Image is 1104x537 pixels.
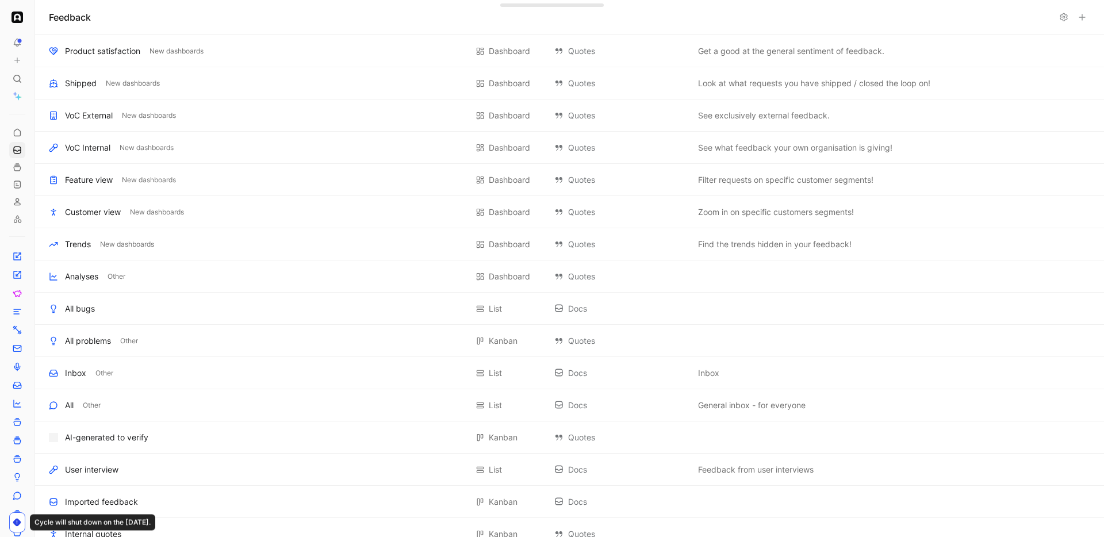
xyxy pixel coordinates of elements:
[696,463,816,477] button: Feedback from user interviews
[65,141,110,155] div: VoC Internal
[120,142,174,154] span: New dashboards
[489,334,517,348] div: Kanban
[103,78,162,89] button: New dashboards
[554,76,687,90] div: Quotes
[100,239,154,250] span: New dashboards
[489,302,502,316] div: List
[35,164,1104,196] div: Feature viewNew dashboardsDashboard QuotesFilter requests on specific customer segments!View actions
[65,76,97,90] div: Shipped
[122,110,176,121] span: New dashboards
[65,495,138,509] div: Imported feedback
[489,237,530,251] div: Dashboard
[698,109,830,122] span: See exclusively external feedback.
[554,398,687,412] div: Docs
[65,44,140,58] div: Product satisfaction
[80,400,103,411] button: Other
[489,141,530,155] div: Dashboard
[698,141,892,155] span: See what feedback your own organisation is giving!
[696,366,722,380] button: Inbox
[65,270,98,283] div: Analyses
[35,454,1104,486] div: User interviewList DocsFeedback from user interviewsView actions
[698,398,806,412] span: General inbox - for everyone
[120,335,138,347] span: Other
[554,237,687,251] div: Quotes
[83,400,101,411] span: Other
[489,270,530,283] div: Dashboard
[35,228,1104,260] div: TrendsNew dashboardsDashboard QuotesFind the trends hidden in your feedback!View actions
[696,173,876,187] button: Filter requests on specific customer segments!
[120,110,178,121] button: New dashboards
[9,9,25,25] button: Ada
[35,132,1104,164] div: VoC InternalNew dashboardsDashboard QuotesSee what feedback your own organisation is giving!View ...
[11,11,23,23] img: Ada
[696,205,856,219] button: Zoom in on specific customers segments!
[696,76,933,90] button: Look at what requests you have shipped / closed the loop on!
[65,334,111,348] div: All problems
[35,389,1104,421] div: AllOtherList DocsGeneral inbox - for everyoneView actions
[554,173,687,187] div: Quotes
[489,76,530,90] div: Dashboard
[554,44,687,58] div: Quotes
[117,143,176,153] button: New dashboards
[489,44,530,58] div: Dashboard
[489,366,502,380] div: List
[147,46,206,56] button: New dashboards
[696,44,887,58] button: Get a good at the general sentiment of feedback.
[35,67,1104,99] div: ShippedNew dashboardsDashboard QuotesLook at what requests you have shipped / closed the loop on!...
[489,495,517,509] div: Kanban
[554,463,687,477] div: Docs
[698,366,719,380] span: Inbox
[65,398,74,412] div: All
[35,325,1104,357] div: All problemsOtherKanban QuotesView actions
[35,260,1104,293] div: AnalysesOtherDashboard QuotesView actions
[108,271,125,282] span: Other
[120,175,178,185] button: New dashboards
[554,334,687,348] div: Quotes
[65,237,91,251] div: Trends
[696,109,832,122] button: See exclusively external feedback.
[698,237,852,251] span: Find the trends hidden in your feedback!
[65,205,121,219] div: Customer view
[554,302,687,316] div: Docs
[554,205,687,219] div: Quotes
[122,174,176,186] span: New dashboards
[696,141,895,155] button: See what feedback your own organisation is giving!
[489,205,530,219] div: Dashboard
[696,237,854,251] button: Find the trends hidden in your feedback!
[106,78,160,89] span: New dashboards
[696,398,808,412] button: General inbox - for everyone
[105,271,128,282] button: Other
[65,173,113,187] div: Feature view
[65,366,86,380] div: Inbox
[35,486,1104,518] div: Imported feedbackKanban DocsView actions
[554,141,687,155] div: Quotes
[35,35,1104,67] div: Product satisfactionNew dashboardsDashboard QuotesGet a good at the general sentiment of feedback...
[30,515,155,531] div: Cycle will shut down on the [DATE].
[128,207,186,217] button: New dashboards
[65,109,113,122] div: VoC External
[554,495,687,509] div: Docs
[698,76,930,90] span: Look at what requests you have shipped / closed the loop on!
[65,463,118,477] div: User interview
[65,431,148,444] div: AI-generated to verify
[35,196,1104,228] div: Customer viewNew dashboardsDashboard QuotesZoom in on specific customers segments!View actions
[698,173,873,187] span: Filter requests on specific customer segments!
[35,357,1104,389] div: InboxOtherList DocsInboxView actions
[35,421,1104,454] div: AI-generated to verifyKanban QuotesView actions
[554,270,687,283] div: Quotes
[49,10,91,24] h1: Feedback
[489,431,517,444] div: Kanban
[130,206,184,218] span: New dashboards
[489,463,502,477] div: List
[489,398,502,412] div: List
[489,109,530,122] div: Dashboard
[489,173,530,187] div: Dashboard
[93,368,116,378] button: Other
[698,44,884,58] span: Get a good at the general sentiment of feedback.
[149,45,204,57] span: New dashboards
[554,109,687,122] div: Quotes
[118,336,140,346] button: Other
[698,205,854,219] span: Zoom in on specific customers segments!
[98,239,156,250] button: New dashboards
[554,366,687,380] div: Docs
